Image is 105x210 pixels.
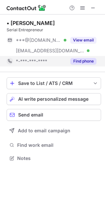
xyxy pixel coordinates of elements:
[70,58,96,65] button: Reveal Button
[70,37,96,43] button: Reveal Button
[16,48,85,54] span: [EMAIL_ADDRESS][DOMAIN_NAME]
[18,112,43,118] span: Send email
[7,109,101,121] button: Send email
[18,128,70,133] span: Add to email campaign
[7,77,101,89] button: save-profile-one-click
[7,93,101,105] button: AI write personalized message
[7,27,101,33] div: Serial Entrepreneur
[18,96,88,102] span: AI write personalized message
[18,81,89,86] div: Save to List / ATS / CRM
[7,20,55,26] div: • [PERSON_NAME]
[7,141,101,150] button: Find work email
[17,142,98,148] span: Find work email
[7,4,46,12] img: ContactOut v5.3.10
[16,37,61,43] span: ***@[DOMAIN_NAME]
[7,154,101,163] button: Notes
[7,125,101,137] button: Add to email campaign
[17,155,98,161] span: Notes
